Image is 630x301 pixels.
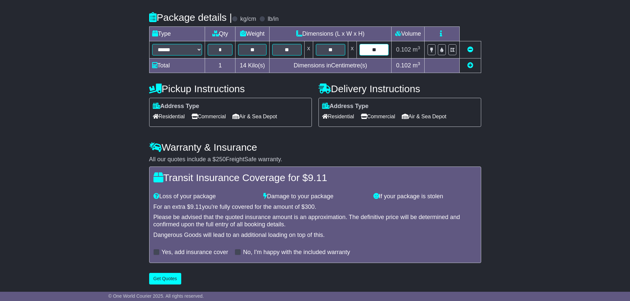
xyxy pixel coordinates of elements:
div: Damage to your package [260,193,370,200]
td: Qty [205,26,235,41]
h4: Warranty & Insurance [149,142,481,153]
td: Type [149,26,205,41]
div: If your package is stolen [370,193,480,200]
div: For an extra $ you're fully covered for the amount of $ . [153,204,477,211]
span: Air & Sea Depot [232,111,277,122]
span: Air & Sea Depot [402,111,446,122]
td: Total [149,58,205,73]
a: Remove this item [467,46,473,53]
a: Add new item [467,62,473,69]
span: Commercial [191,111,226,122]
td: Kilo(s) [235,58,269,73]
label: kg/cm [240,16,256,23]
span: m [413,46,420,53]
label: Yes, add insurance cover [162,249,228,256]
div: Loss of your package [150,193,260,200]
label: Address Type [322,103,369,110]
button: Get Quotes [149,273,182,284]
sup: 3 [418,45,420,50]
h4: Delivery Instructions [318,83,481,94]
span: 300 [305,204,315,210]
td: Volume [392,26,425,41]
sup: 3 [418,61,420,66]
span: 9.11 [308,172,327,183]
label: Address Type [153,103,199,110]
div: Dangerous Goods will lead to an additional loading on top of this. [153,232,477,239]
span: 9.11 [190,204,202,210]
h4: Transit Insurance Coverage for $ [153,172,477,183]
label: lb/in [268,16,278,23]
td: 1 [205,58,235,73]
td: x [348,41,357,58]
span: 0.102 [396,46,411,53]
div: All our quotes include a $ FreightSafe warranty. [149,156,481,163]
td: Weight [235,26,269,41]
span: 0.102 [396,62,411,69]
h4: Pickup Instructions [149,83,312,94]
label: No, I'm happy with the included warranty [243,249,350,256]
span: m [413,62,420,69]
span: Residential [153,111,185,122]
h4: Package details | [149,12,232,23]
td: Dimensions (L x W x H) [269,26,392,41]
span: © One World Courier 2025. All rights reserved. [108,293,204,299]
span: Commercial [361,111,395,122]
div: Please be advised that the quoted insurance amount is an approximation. The definitive price will... [153,214,477,228]
td: Dimensions in Centimetre(s) [269,58,392,73]
td: x [304,41,313,58]
span: 14 [240,62,246,69]
span: 250 [216,156,226,163]
span: Residential [322,111,354,122]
